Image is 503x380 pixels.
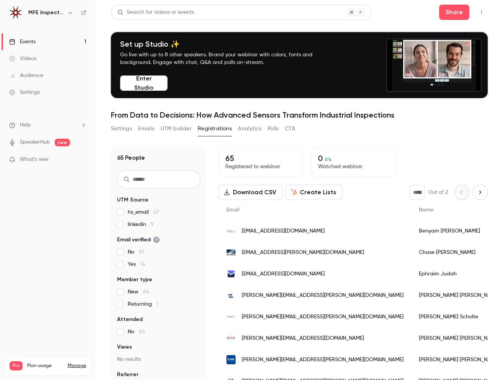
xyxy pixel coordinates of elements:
[226,248,236,257] img: acuren.com
[128,248,144,256] span: No
[9,72,43,79] div: Audience
[20,156,49,164] span: What's new
[120,39,330,49] h4: Set up Studio ✨
[10,361,23,370] span: Pro
[226,207,239,213] span: Email
[10,7,22,19] img: MFE Inspection Solutions
[128,328,145,336] span: No
[111,110,488,120] h1: From Data to Decisions: How Advanced Sensors Transform Industrial Inspections
[27,363,63,369] span: Plan usage
[242,356,404,364] span: [PERSON_NAME][EMAIL_ADDRESS][PERSON_NAME][DOMAIN_NAME]
[226,312,236,321] img: poet.com
[242,227,325,235] span: [EMAIL_ADDRESS][DOMAIN_NAME]
[318,154,388,163] p: 0
[9,121,86,129] li: help-dropdown-opener
[226,334,236,343] img: rangerinspection.com
[138,123,154,135] button: Emails
[128,208,159,216] span: hs_email
[226,269,236,278] img: use.startmail.com
[268,123,279,135] button: Polls
[143,289,149,295] span: 64
[20,138,50,146] a: SpeakerHub
[286,185,343,200] button: Create Lists
[140,262,145,267] span: 14
[238,123,262,135] button: Analytics
[153,210,159,215] span: 47
[117,276,152,283] span: Member type
[117,196,148,204] span: UTM Source
[242,334,364,342] span: [PERSON_NAME][EMAIL_ADDRESS][DOMAIN_NAME]
[151,222,154,227] span: 9
[419,207,433,213] span: Name
[128,300,158,308] span: Returning
[139,249,144,255] span: 51
[117,316,143,323] span: Attended
[242,249,364,257] span: [EMAIL_ADDRESS][PERSON_NAME][DOMAIN_NAME]
[117,236,160,244] span: Email verified
[198,123,232,135] button: Registrations
[117,371,138,378] span: Referrer
[128,288,149,296] span: New
[120,51,330,66] p: Go live with up to 8 other speakers. Brand your webinar with colors, fonts and background. Engage...
[128,260,145,268] span: Yes
[9,55,36,62] div: Videos
[219,185,283,200] button: Download CSV
[111,123,132,135] button: Settings
[117,153,145,162] h1: 65 People
[28,9,64,16] h6: MFE Inspection Solutions
[117,8,194,16] div: Search for videos or events
[20,121,31,129] span: Help
[128,221,154,228] span: linkedin
[9,88,40,96] div: Settings
[117,355,200,363] p: No results
[120,75,168,91] button: Enter Studio
[117,343,132,351] span: Views
[139,329,145,334] span: 65
[225,154,296,163] p: 65
[68,363,86,369] a: Manage
[242,270,325,278] span: [EMAIL_ADDRESS][DOMAIN_NAME]
[325,157,332,162] span: 0 %
[225,163,296,170] p: Registered to webinar
[226,355,236,364] img: basf.com
[226,291,236,300] img: energytransfer.com
[242,313,404,321] span: [PERSON_NAME][EMAIL_ADDRESS][PERSON_NAME][DOMAIN_NAME]
[9,38,36,46] div: Events
[439,5,469,20] button: Share
[428,188,448,196] p: Out of 2
[226,226,236,236] img: interspecllc.net
[318,163,388,170] p: Watched webinar
[242,292,404,300] span: [PERSON_NAME][EMAIL_ADDRESS][PERSON_NAME][DOMAIN_NAME]
[472,185,488,200] button: Next page
[161,123,192,135] button: UTM builder
[55,139,70,146] span: new
[156,301,158,307] span: 1
[285,123,295,135] button: CTA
